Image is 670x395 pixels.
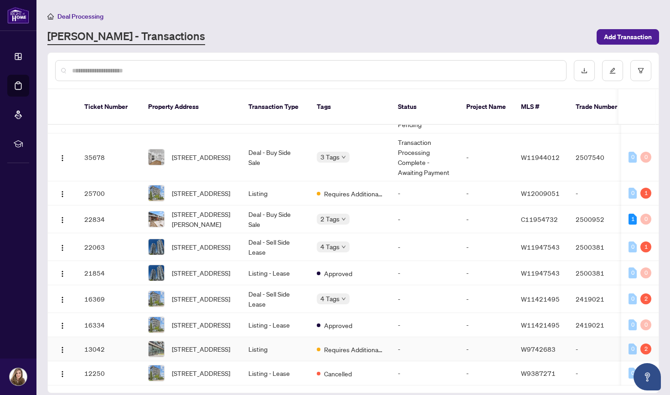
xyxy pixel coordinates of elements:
[241,337,309,361] td: Listing
[172,268,230,278] span: [STREET_ADDRESS]
[521,215,558,223] span: C11954732
[638,67,644,74] span: filter
[597,29,659,45] button: Add Transaction
[630,60,651,81] button: filter
[55,266,70,280] button: Logo
[629,319,637,330] div: 0
[149,149,164,165] img: thumbnail-img
[241,89,309,125] th: Transaction Type
[629,344,637,354] div: 0
[459,313,514,337] td: -
[77,285,141,313] td: 16369
[459,181,514,205] td: -
[459,233,514,261] td: -
[241,313,309,337] td: Listing - Lease
[521,345,556,353] span: W9742683
[55,150,70,164] button: Logo
[521,295,560,303] span: W11421495
[59,346,66,354] img: Logo
[629,188,637,199] div: 0
[57,12,103,21] span: Deal Processing
[324,320,352,330] span: Approved
[10,368,27,385] img: Profile Icon
[391,285,459,313] td: -
[77,337,141,361] td: 13042
[640,319,651,330] div: 0
[640,152,651,163] div: 0
[149,341,164,357] img: thumbnail-img
[59,216,66,224] img: Logo
[391,133,459,181] td: Transaction Processing Complete - Awaiting Payment
[391,89,459,125] th: Status
[320,241,340,252] span: 4 Tags
[77,181,141,205] td: 25700
[241,205,309,233] td: Deal - Buy Side Sale
[391,261,459,285] td: -
[459,285,514,313] td: -
[574,60,595,81] button: download
[172,188,230,198] span: [STREET_ADDRESS]
[172,368,230,378] span: [STREET_ADDRESS]
[241,285,309,313] td: Deal - Sell Side Lease
[391,181,459,205] td: -
[391,361,459,385] td: -
[55,186,70,200] button: Logo
[59,270,66,277] img: Logo
[149,239,164,255] img: thumbnail-img
[459,89,514,125] th: Project Name
[149,317,164,333] img: thumbnail-img
[7,7,29,24] img: logo
[568,337,632,361] td: -
[172,209,234,229] span: [STREET_ADDRESS][PERSON_NAME]
[241,181,309,205] td: Listing
[77,233,141,261] td: 22063
[629,293,637,304] div: 0
[320,214,340,224] span: 2 Tags
[629,267,637,278] div: 0
[568,133,632,181] td: 2507540
[391,205,459,233] td: -
[59,370,66,378] img: Logo
[59,296,66,303] img: Logo
[609,67,616,74] span: edit
[640,188,651,199] div: 1
[47,13,54,20] span: home
[629,214,637,225] div: 1
[55,240,70,254] button: Logo
[149,211,164,227] img: thumbnail-img
[459,361,514,385] td: -
[77,89,141,125] th: Ticket Number
[172,344,230,354] span: [STREET_ADDRESS]
[391,313,459,337] td: -
[640,344,651,354] div: 2
[172,152,230,162] span: [STREET_ADDRESS]
[521,369,556,377] span: W9387271
[77,313,141,337] td: 16334
[59,190,66,198] img: Logo
[640,214,651,225] div: 0
[521,243,560,251] span: W11947543
[459,337,514,361] td: -
[55,318,70,332] button: Logo
[172,320,230,330] span: [STREET_ADDRESS]
[320,293,340,304] span: 4 Tags
[324,268,352,278] span: Approved
[629,368,637,379] div: 0
[55,342,70,356] button: Logo
[77,133,141,181] td: 35678
[568,181,632,205] td: -
[149,265,164,281] img: thumbnail-img
[77,361,141,385] td: 12250
[640,267,651,278] div: 0
[320,152,340,162] span: 3 Tags
[640,241,651,252] div: 1
[241,233,309,261] td: Deal - Sell Side Lease
[459,261,514,285] td: -
[568,89,632,125] th: Trade Number
[568,313,632,337] td: 2419021
[141,89,241,125] th: Property Address
[324,369,352,379] span: Cancelled
[521,189,560,197] span: W12009051
[568,261,632,285] td: 2500381
[149,291,164,307] img: thumbnail-img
